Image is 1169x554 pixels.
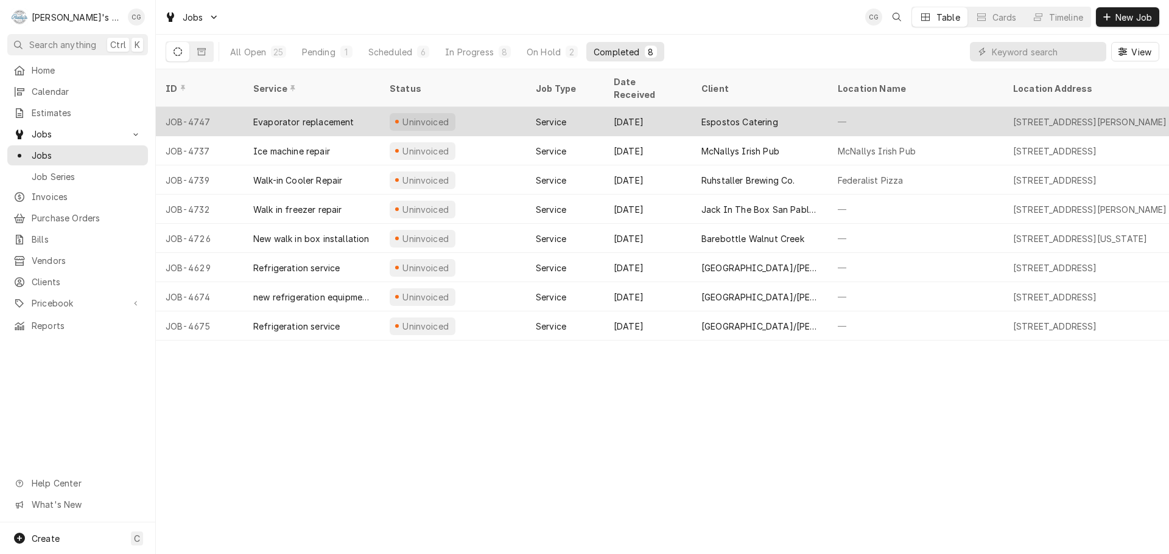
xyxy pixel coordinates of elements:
[828,195,1003,224] div: —
[401,232,451,245] div: Uninvoiced
[1013,320,1097,333] div: [STREET_ADDRESS]
[1096,7,1159,27] button: New Job
[32,297,124,310] span: Pricebook
[604,195,692,224] div: [DATE]
[7,208,148,228] a: Purchase Orders
[7,60,148,80] a: Home
[368,46,412,58] div: Scheduled
[7,145,148,165] a: Jobs
[568,46,575,58] div: 2
[1113,11,1154,24] span: New Job
[838,145,916,158] div: McNallys Irish Pub
[536,82,594,95] div: Job Type
[865,9,882,26] div: CG
[156,195,244,224] div: JOB-4732
[401,145,451,158] div: Uninvoiced
[32,149,142,162] span: Jobs
[32,190,142,203] span: Invoices
[7,34,148,55] button: Search anythingCtrlK
[156,107,244,136] div: JOB-4747
[604,253,692,282] div: [DATE]
[536,203,566,216] div: Service
[1049,11,1083,24] div: Timeline
[1111,42,1159,61] button: View
[166,82,231,95] div: ID
[701,320,818,333] div: [GEOGRAPHIC_DATA]/[PERSON_NAME][GEOGRAPHIC_DATA]
[7,473,148,493] a: Go to Help Center
[7,229,148,249] a: Bills
[7,293,148,313] a: Go to Pricebook
[401,174,451,187] div: Uninvoiced
[701,261,818,274] div: [GEOGRAPHIC_DATA]/[PERSON_NAME][GEOGRAPHIC_DATA]
[156,253,244,282] div: JOB-4629
[32,498,141,511] span: What's New
[1013,261,1097,274] div: [STREET_ADDRESS]
[1013,174,1097,187] div: [STREET_ADDRESS]
[32,128,124,140] span: Jobs
[828,253,1003,282] div: —
[128,9,145,26] div: Christine Gutierrez's Avatar
[32,319,142,332] span: Reports
[128,9,145,26] div: CG
[701,203,818,216] div: Jack In The Box San Pablo Ca.
[253,82,368,95] div: Service
[401,320,451,333] div: Uninvoiced
[865,9,882,26] div: Christine Gutierrez's Avatar
[156,224,244,253] div: JOB-4726
[183,11,203,24] span: Jobs
[253,203,342,216] div: Walk in freezer repair
[160,7,224,27] a: Go to Jobs
[273,46,283,58] div: 25
[302,46,335,58] div: Pending
[604,282,692,311] div: [DATE]
[401,116,451,128] div: Uninvoiced
[536,116,566,128] div: Service
[32,233,142,246] span: Bills
[604,107,692,136] div: [DATE]
[343,46,350,58] div: 1
[701,291,818,303] div: [GEOGRAPHIC_DATA]/[PERSON_NAME][GEOGRAPHIC_DATA]
[11,9,28,26] div: Rudy's Commercial Refrigeration's Avatar
[32,64,142,77] span: Home
[11,9,28,26] div: R
[992,11,1017,24] div: Cards
[7,124,148,144] a: Go to Jobs
[7,251,148,271] a: Vendors
[7,316,148,336] a: Reports
[7,103,148,123] a: Estimates
[253,174,342,187] div: Walk-in Cooler Repair
[614,75,679,101] div: Date Received
[1013,145,1097,158] div: [STREET_ADDRESS]
[701,116,778,128] div: Espostos Catering
[838,174,904,187] div: Federalist Pizza
[390,82,514,95] div: Status
[32,85,142,98] span: Calendar
[647,46,655,58] div: 8
[701,174,795,187] div: Ruhstaller Brewing Co.
[1013,203,1167,216] div: [STREET_ADDRESS][PERSON_NAME]
[156,311,244,341] div: JOB-4675
[401,291,451,303] div: Uninvoiced
[32,533,60,544] span: Create
[7,272,148,292] a: Clients
[32,477,141,490] span: Help Center
[253,320,340,333] div: Refrigeration service
[1013,116,1167,128] div: [STREET_ADDRESS][PERSON_NAME]
[32,170,142,183] span: Job Series
[604,165,692,195] div: [DATE]
[828,282,1003,311] div: —
[134,532,140,545] span: C
[156,165,244,195] div: JOB-4739
[156,136,244,165] div: JOB-4737
[936,11,960,24] div: Table
[253,145,330,158] div: Ice machine repair
[828,311,1003,341] div: —
[253,232,369,245] div: New walk in box installation
[445,46,494,58] div: In Progress
[604,224,692,253] div: [DATE]
[1013,232,1147,245] div: [STREET_ADDRESS][US_STATE]
[32,11,121,24] div: [PERSON_NAME]'s Commercial Refrigeration
[420,46,427,58] div: 6
[7,187,148,207] a: Invoices
[1129,46,1154,58] span: View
